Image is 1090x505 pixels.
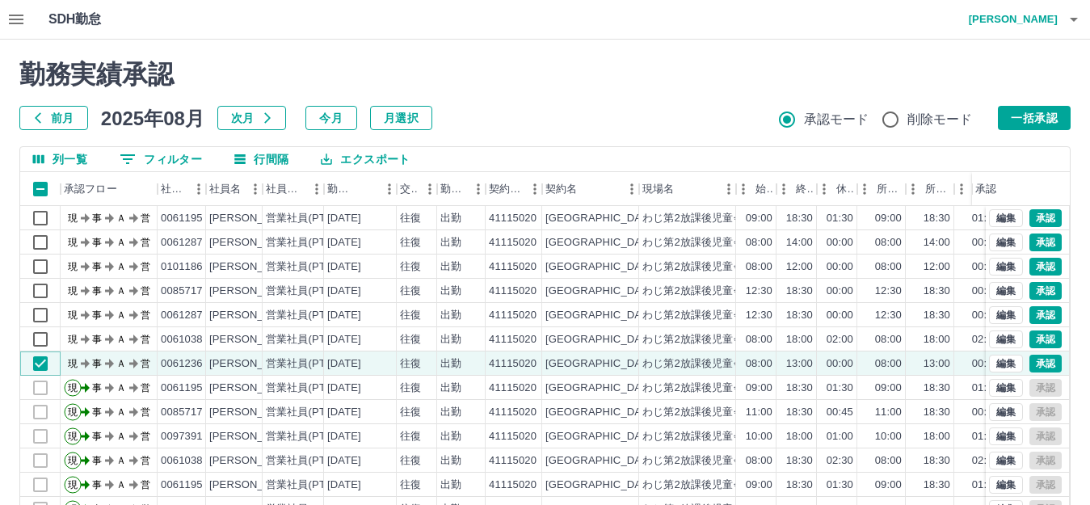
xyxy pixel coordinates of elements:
[377,177,402,201] button: メニュー
[161,429,203,444] div: 0097391
[989,258,1023,276] button: 編集
[161,235,203,250] div: 0061287
[161,478,203,493] div: 0061195
[440,478,461,493] div: 出勤
[209,405,297,420] div: [PERSON_NAME]
[746,211,772,226] div: 09:00
[161,284,203,299] div: 0085717
[736,172,776,206] div: 始業
[400,381,421,396] div: 往復
[68,237,78,248] text: 現
[141,334,150,345] text: 営
[489,453,537,469] div: 41115020
[924,284,950,299] div: 18:30
[545,284,657,299] div: [GEOGRAPHIC_DATA]
[545,308,657,323] div: [GEOGRAPHIC_DATA]
[924,478,950,493] div: 18:30
[746,478,772,493] div: 09:00
[440,172,466,206] div: 勤務区分
[542,172,639,206] div: 契約名
[209,332,297,347] div: [PERSON_NAME]
[92,455,102,466] text: 事
[642,453,744,469] div: わじ第2放課後児童会
[545,453,657,469] div: [GEOGRAPHIC_DATA]
[972,332,999,347] div: 02:00
[400,308,421,323] div: 往復
[924,453,950,469] div: 18:30
[418,177,442,201] button: メニュー
[857,172,906,206] div: 所定開始
[972,356,999,372] div: 00:00
[19,106,88,130] button: 前月
[489,332,537,347] div: 41115020
[642,332,744,347] div: わじ第2放課後児童会
[305,106,357,130] button: 今月
[489,235,537,250] div: 41115020
[827,259,853,275] div: 00:00
[19,59,1071,90] h2: 勤務実績承認
[92,213,102,224] text: 事
[1029,355,1062,372] button: 承認
[489,259,537,275] div: 41115020
[746,235,772,250] div: 08:00
[161,172,187,206] div: 社員番号
[786,284,813,299] div: 18:30
[827,381,853,396] div: 01:30
[1029,282,1062,300] button: 承認
[746,356,772,372] div: 08:00
[786,453,813,469] div: 18:30
[68,285,78,297] text: 現
[972,235,999,250] div: 00:00
[161,259,203,275] div: 0101186
[161,381,203,396] div: 0061195
[877,172,903,206] div: 所定開始
[116,237,126,248] text: Ａ
[642,259,744,275] div: わじ第2放課後児童会
[20,147,100,171] button: 列選択
[875,259,902,275] div: 08:00
[875,235,902,250] div: 08:00
[875,356,902,372] div: 08:00
[116,334,126,345] text: Ａ
[327,356,361,372] div: [DATE]
[489,381,537,396] div: 41115020
[92,479,102,490] text: 事
[440,332,461,347] div: 出勤
[639,172,736,206] div: 現場名
[924,259,950,275] div: 12:00
[1029,330,1062,348] button: 承認
[875,478,902,493] div: 09:00
[141,406,150,418] text: 営
[327,235,361,250] div: [DATE]
[68,382,78,393] text: 現
[545,235,657,250] div: [GEOGRAPHIC_DATA]
[305,177,329,201] button: メニュー
[397,172,437,206] div: 交通費
[266,172,305,206] div: 社員区分
[327,381,361,396] div: [DATE]
[116,261,126,272] text: Ａ
[642,235,744,250] div: わじ第2放課後児童会
[545,478,657,493] div: [GEOGRAPHIC_DATA]
[489,172,523,206] div: 契約コード
[243,177,267,201] button: メニュー
[545,429,657,444] div: [GEOGRAPHIC_DATA]
[875,211,902,226] div: 09:00
[907,110,973,129] span: 削除モード
[1029,234,1062,251] button: 承認
[545,405,657,420] div: [GEOGRAPHIC_DATA]
[642,308,744,323] div: わじ第2放課後児童会
[786,308,813,323] div: 18:30
[141,431,150,442] text: 営
[209,172,241,206] div: 社員名
[141,382,150,393] text: 営
[440,405,461,420] div: 出勤
[642,172,674,206] div: 現場名
[924,308,950,323] div: 18:30
[972,405,999,420] div: 00:45
[746,405,772,420] div: 11:00
[217,106,286,130] button: 次月
[786,259,813,275] div: 12:00
[92,285,102,297] text: 事
[746,453,772,469] div: 08:00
